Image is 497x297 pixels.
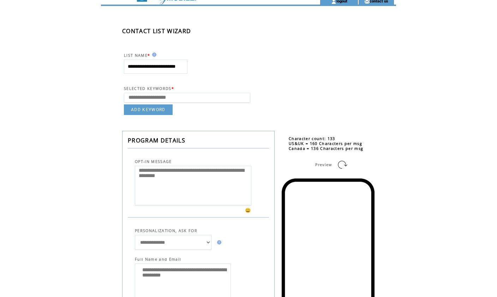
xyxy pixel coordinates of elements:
span: Preview [315,162,332,167]
span: US&UK = 160 Characters per msg [289,141,362,146]
span: PROGRAM DETAILS [128,137,185,144]
img: help.gif [215,240,221,244]
span: 😀 [245,207,251,213]
span: Character count: 133 [289,136,335,141]
span: SELECTED KEYWORDS [124,86,172,91]
a: ADD KEYWORD [124,104,173,115]
span: Canada = 136 Characters per msg [289,146,363,151]
span: Full Name and Email [135,257,269,262]
span: LIST NAME [124,53,148,58]
span: CONTACT LIST WIZARD [122,27,191,35]
span: PERSONALIZATION, ASK FOR [135,228,197,233]
span: OPT-IN MESSAGE [135,159,172,164]
img: help.gif [150,53,156,57]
